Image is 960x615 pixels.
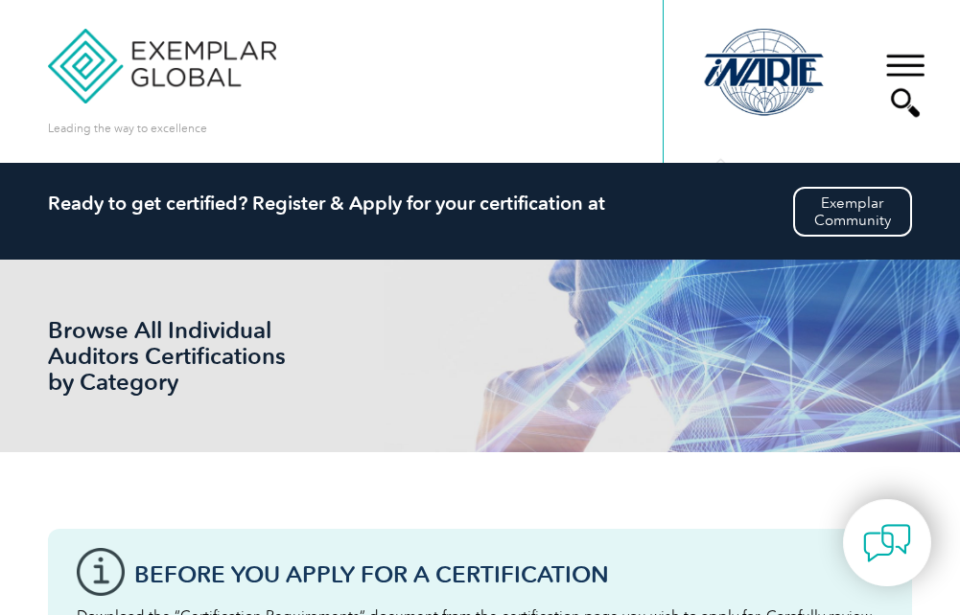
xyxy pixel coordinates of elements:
[48,317,336,395] h1: Browse All Individual Auditors Certifications by Category
[48,118,207,139] p: Leading the way to excellence
[134,562,883,586] h3: Before You Apply For a Certification
[863,519,911,567] img: contact-chat.png
[793,187,912,237] a: ExemplarCommunity
[48,192,912,215] h2: Ready to get certified? Register & Apply for your certification at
